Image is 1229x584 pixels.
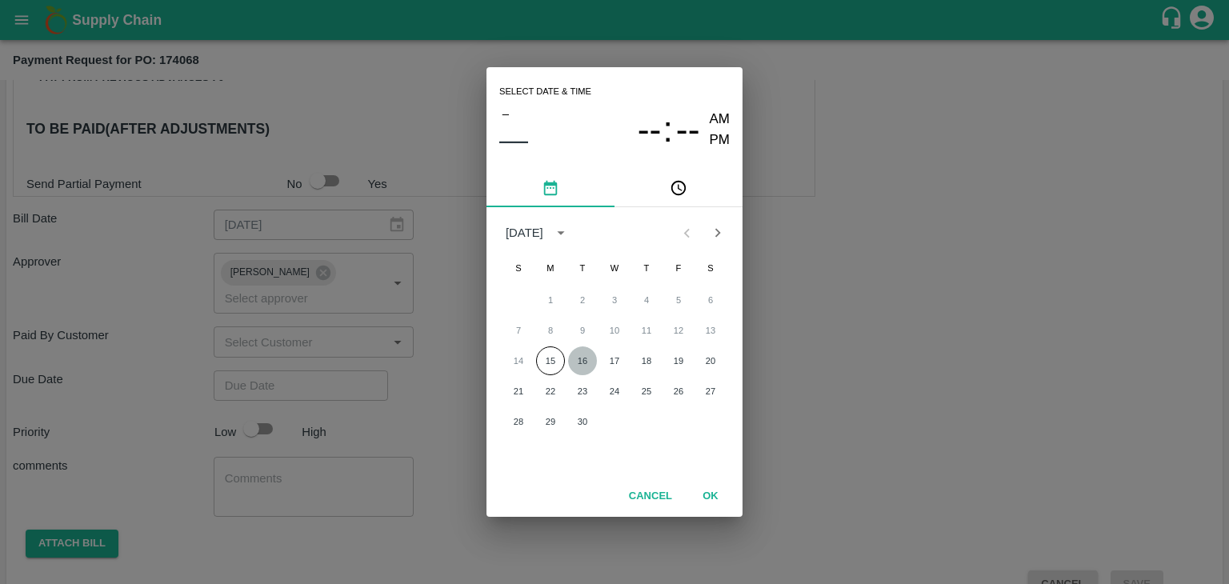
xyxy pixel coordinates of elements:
button: 18 [632,346,661,375]
button: 30 [568,407,597,436]
button: AM [710,109,731,130]
span: Select date & time [499,80,591,104]
button: 15 [536,346,565,375]
button: OK [685,482,736,510]
button: 24 [600,377,629,406]
button: 25 [632,377,661,406]
div: [DATE] [506,224,543,242]
span: : [663,109,672,151]
button: -- [676,109,700,151]
button: PM [710,130,731,151]
button: –– [499,124,528,156]
button: 17 [600,346,629,375]
button: Next month [703,218,733,248]
button: pick date [486,169,614,207]
button: 19 [664,346,693,375]
button: 27 [696,377,725,406]
button: pick time [614,169,743,207]
button: calendar view is open, switch to year view [548,220,574,246]
button: – [499,103,512,124]
button: Cancel [623,482,679,510]
span: – [502,103,509,124]
button: 28 [504,407,533,436]
button: 29 [536,407,565,436]
button: 22 [536,377,565,406]
button: -- [638,109,662,151]
span: Wednesday [600,252,629,284]
span: Sunday [504,252,533,284]
span: Monday [536,252,565,284]
button: 26 [664,377,693,406]
span: Saturday [696,252,725,284]
button: 21 [504,377,533,406]
span: Thursday [632,252,661,284]
span: -- [638,109,662,150]
span: Friday [664,252,693,284]
button: 23 [568,377,597,406]
button: 20 [696,346,725,375]
span: -- [676,109,700,150]
button: 16 [568,346,597,375]
span: Tuesday [568,252,597,284]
